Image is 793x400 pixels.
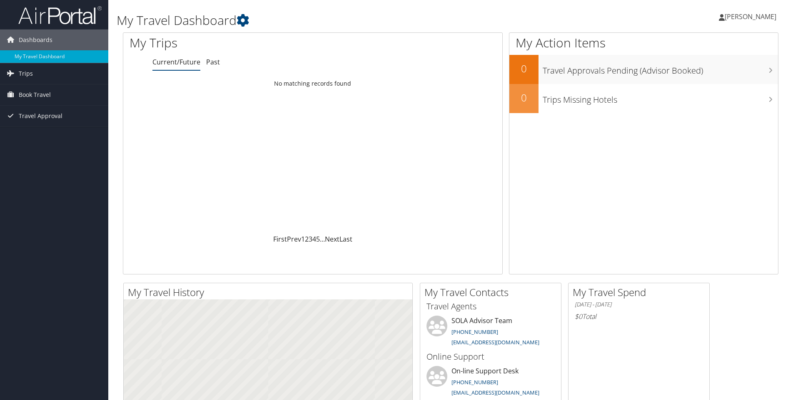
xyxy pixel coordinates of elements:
h2: My Travel Spend [573,285,709,299]
h6: Total [575,312,703,321]
a: 5 [316,235,320,244]
span: $0 [575,312,582,321]
h6: [DATE] - [DATE] [575,301,703,309]
h2: 0 [509,91,539,105]
a: 1 [301,235,305,244]
span: Book Travel [19,84,51,105]
h1: My Action Items [509,34,778,52]
span: Dashboards [19,30,52,50]
li: On-line Support Desk [422,366,559,400]
a: Last [339,235,352,244]
h2: My Travel History [128,285,412,299]
a: Prev [287,235,301,244]
h3: Travel Agents [426,301,555,312]
td: No matching records found [123,76,502,91]
a: 4 [312,235,316,244]
h2: 0 [509,62,539,76]
a: Current/Future [152,57,200,67]
h3: Online Support [426,351,555,363]
h1: My Trips [130,34,338,52]
a: 0Trips Missing Hotels [509,84,778,113]
a: [PHONE_NUMBER] [451,378,498,386]
a: [PERSON_NAME] [719,4,785,29]
img: airportal-logo.png [18,5,102,25]
li: SOLA Advisor Team [422,316,559,350]
span: … [320,235,325,244]
span: Trips [19,63,33,84]
h3: Travel Approvals Pending (Advisor Booked) [543,61,778,77]
h1: My Travel Dashboard [117,12,562,29]
a: [EMAIL_ADDRESS][DOMAIN_NAME] [451,389,539,396]
a: [PHONE_NUMBER] [451,328,498,336]
h3: Trips Missing Hotels [543,90,778,106]
a: [EMAIL_ADDRESS][DOMAIN_NAME] [451,338,539,346]
a: 2 [305,235,309,244]
a: 3 [309,235,312,244]
a: First [273,235,287,244]
span: Travel Approval [19,106,62,126]
h2: My Travel Contacts [424,285,561,299]
a: Past [206,57,220,67]
a: 0Travel Approvals Pending (Advisor Booked) [509,55,778,84]
a: Next [325,235,339,244]
span: [PERSON_NAME] [725,12,776,21]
